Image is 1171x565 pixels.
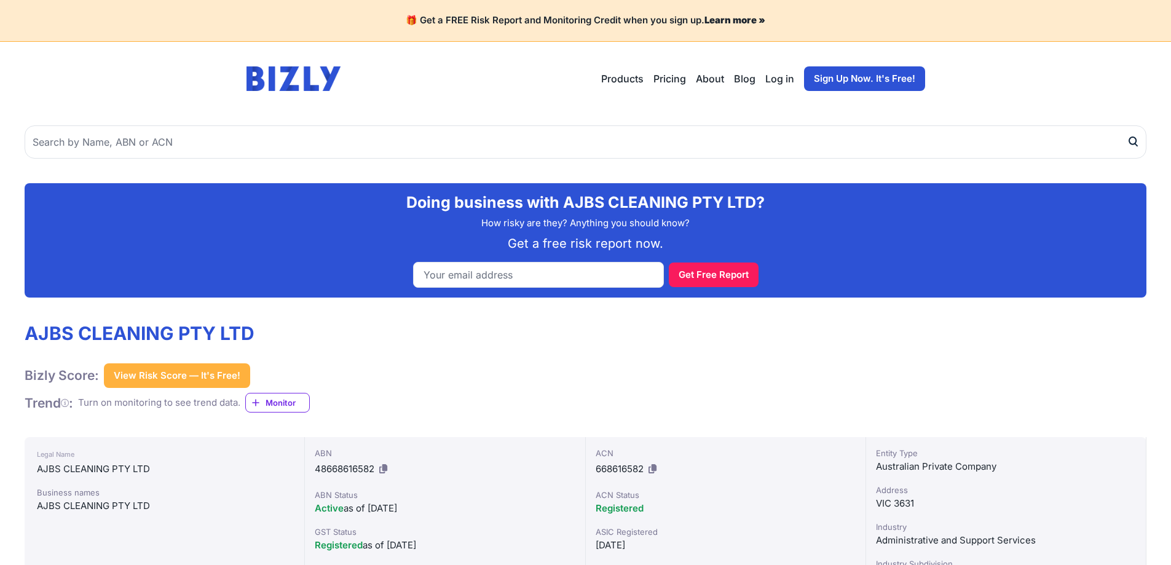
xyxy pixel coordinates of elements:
[37,486,292,499] div: Business names
[876,521,1136,533] div: Industry
[765,71,794,86] a: Log in
[315,447,575,459] div: ABN
[266,397,309,409] span: Monitor
[601,71,644,86] button: Products
[315,539,363,551] span: Registered
[25,367,99,384] h1: Bizly Score:
[876,533,1136,548] div: Administrative and Support Services
[653,71,686,86] a: Pricing
[34,193,1137,211] h2: Doing business with AJBS CLEANING PTY LTD?
[25,125,1146,159] input: Search by Name, ABN or ACN
[315,538,575,553] div: as of [DATE]
[876,496,1136,511] div: VIC 3631
[876,459,1136,474] div: Australian Private Company
[37,447,292,462] div: Legal Name
[596,526,856,538] div: ASIC Registered
[876,447,1136,459] div: Entity Type
[669,263,759,287] button: Get Free Report
[37,499,292,513] div: AJBS CLEANING PTY LTD
[78,396,240,410] div: Turn on monitoring to see trend data.
[315,526,575,538] div: GST Status
[245,393,310,413] a: Monitor
[315,502,344,514] span: Active
[104,363,250,388] button: View Risk Score — It's Free!
[315,463,374,475] span: 48668616582
[734,71,755,86] a: Blog
[704,14,765,26] a: Learn more »
[25,322,310,344] h1: AJBS CLEANING PTY LTD
[596,463,644,475] span: 668616582
[34,235,1137,252] p: Get a free risk report now.
[596,447,856,459] div: ACN
[696,71,724,86] a: About
[596,489,856,501] div: ACN Status
[37,462,292,476] div: AJBS CLEANING PTY LTD
[876,484,1136,496] div: Address
[15,15,1156,26] h4: 🎁 Get a FREE Risk Report and Monitoring Credit when you sign up.
[315,489,575,501] div: ABN Status
[596,502,644,514] span: Registered
[34,216,1137,231] p: How risky are they? Anything you should know?
[804,66,925,91] a: Sign Up Now. It's Free!
[596,538,856,553] div: [DATE]
[413,262,664,288] input: Your email address
[315,501,575,516] div: as of [DATE]
[25,395,73,411] h1: Trend :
